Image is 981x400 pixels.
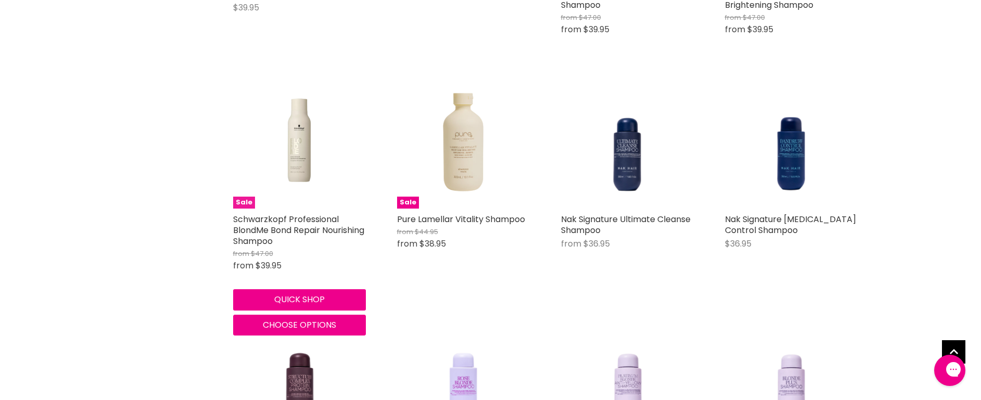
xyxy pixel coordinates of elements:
[415,227,438,237] span: $44.95
[233,249,249,259] span: from
[561,238,581,250] span: from
[725,213,856,236] a: Nak Signature [MEDICAL_DATA] Control Shampoo
[233,93,366,192] img: Schwarzkopf Professional BlondMe Bond Repair Nourishing Shampoo
[233,213,364,247] a: Schwarzkopf Professional BlondMe Bond Repair Nourishing Shampoo
[561,76,694,209] a: Nak Signature Ultimate Cleanse Shampoo
[397,213,525,225] a: Pure Lamellar Vitality Shampoo
[738,76,844,209] img: Nak Signature Dandruff Control Shampoo
[251,249,273,259] span: $47.00
[233,289,366,310] button: Quick shop
[233,260,253,272] span: from
[583,238,610,250] span: $36.95
[929,351,971,390] iframe: Gorgias live chat messenger
[561,213,691,236] a: Nak Signature Ultimate Cleanse Shampoo
[583,23,609,35] span: $39.95
[747,23,773,35] span: $39.95
[725,12,741,22] span: from
[397,227,413,237] span: from
[233,76,366,209] a: Schwarzkopf Professional BlondMe Bond Repair Nourishing ShampooSale
[574,76,680,209] img: Nak Signature Ultimate Cleanse Shampoo
[725,76,858,209] a: Nak Signature Dandruff Control Shampoo
[561,12,577,22] span: from
[419,238,446,250] span: $38.95
[233,2,259,14] span: $39.95
[397,197,419,209] span: Sale
[233,315,366,336] button: Choose options
[263,319,336,331] span: Choose options
[397,76,530,209] a: Pure Lamellar Vitality ShampooSale
[725,238,751,250] span: $36.95
[579,12,601,22] span: $47.00
[725,23,745,35] span: from
[233,197,255,209] span: Sale
[397,238,417,250] span: from
[256,260,282,272] span: $39.95
[743,12,765,22] span: $47.00
[561,23,581,35] span: from
[397,76,530,209] img: Pure Lamellar Vitality Shampoo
